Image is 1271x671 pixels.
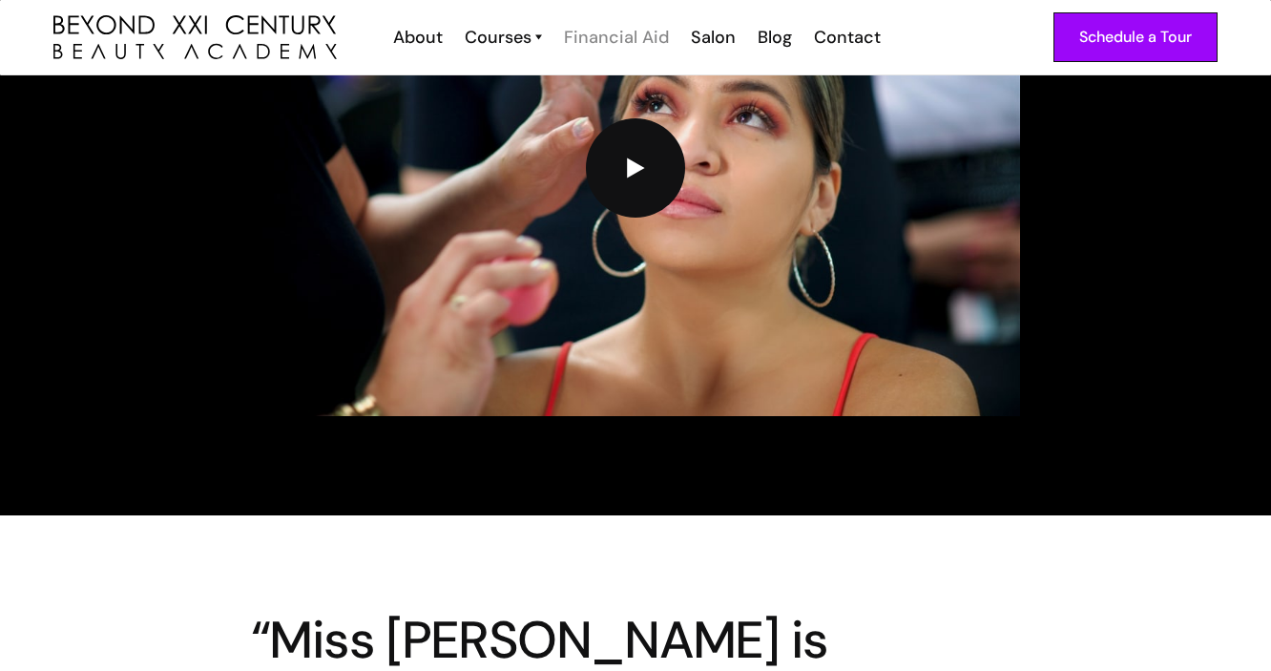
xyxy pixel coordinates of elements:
[814,25,881,50] div: Contact
[381,25,452,50] a: About
[465,25,531,50] div: Courses
[564,25,669,50] div: Financial Aid
[53,15,337,60] img: beyond 21st century beauty academy logo
[758,25,792,50] div: Blog
[802,25,890,50] a: Contact
[552,25,678,50] a: Financial Aid
[465,25,542,50] a: Courses
[1079,25,1192,50] div: Schedule a Tour
[678,25,745,50] a: Salon
[1053,12,1218,62] a: Schedule a Tour
[53,15,337,60] a: home
[586,118,685,218] a: open lightbox
[691,25,736,50] div: Salon
[393,25,443,50] div: About
[745,25,802,50] a: Blog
